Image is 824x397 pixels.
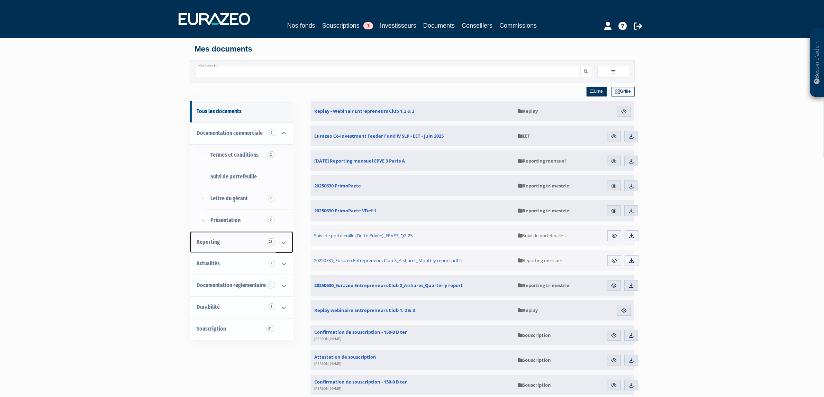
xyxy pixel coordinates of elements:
span: EET [518,133,530,139]
span: 20250630 PrimoPacte [315,183,361,189]
span: [PERSON_NAME] [315,336,342,341]
span: Attestation de souscription [315,354,377,366]
a: Reporting 26 [190,231,293,253]
a: Souscription31 [190,318,293,340]
img: filter.svg [610,69,616,75]
span: 2 [268,216,274,223]
span: Souscription [197,325,226,332]
img: download.svg [628,382,634,388]
a: Replay - Webinair Entrepreneurs Club 1,2 & 3 [311,101,515,121]
a: 20250630_Eurazeo Entrepreneurs Club 2_A-shares_Quarterly report [311,275,515,296]
img: eye.svg [611,233,617,239]
a: Tous les documents [190,101,293,122]
span: Reporting [197,239,220,245]
span: Documentation règlementaire [197,282,266,288]
span: 31 [266,325,274,332]
span: Reporting trimestriel [518,282,571,288]
a: Termes et conditions2 [190,144,293,166]
a: 20250731_Eurazeo Entrepreneurs Club 3_A-shares_Monthly report.pdf fr [311,250,515,271]
a: Suivi de portefeuille [190,166,293,188]
span: 14 [267,281,275,288]
span: [PERSON_NAME] [315,361,342,366]
img: 1732889491-logotype_eurazeo_blanc_rvb.png [179,13,250,25]
img: download.svg [628,283,634,289]
span: 1 [363,22,373,29]
a: Lettre du gérant2 [190,188,293,210]
img: eye.svg [611,357,617,363]
span: Actualités [197,260,220,267]
a: Investisseurs [380,21,416,30]
span: 2 [268,195,274,202]
span: 26 [267,238,275,245]
a: Liste [587,87,607,96]
a: Eurazeo Co-Investment Feeder Fund IV SLP - EET - Juin 2025 [311,126,515,146]
img: eye.svg [611,283,617,289]
img: eye.svg [621,108,627,114]
img: download.svg [628,357,634,363]
p: Besoin d'aide ? [813,31,821,94]
span: 2 [268,151,274,158]
span: Reporting trimestriel [518,183,571,189]
img: eye.svg [611,382,617,388]
span: Présentation [211,217,241,223]
a: Documentation commerciale 6 [190,122,293,144]
img: eye.svg [611,183,617,189]
span: Suivi de portefeuille [518,232,563,239]
img: eye.svg [621,307,627,314]
a: [DATE] Reporting mensuel EPVE 3 Parts A [311,150,515,171]
span: Confirmation de souscription - 150-0 B ter [315,379,407,391]
a: Présentation2 [190,210,293,231]
span: Confirmation de souscription - 150-0 B ter [315,329,407,341]
span: 6 [269,129,275,136]
img: eye.svg [611,208,617,214]
img: eye.svg [611,158,617,164]
span: Eurazeo Co-Investment Feeder Fund IV SLP - EET - Juin 2025 [315,133,444,139]
a: 20250630 PrimoPacte VDef 1 [311,200,515,221]
span: Replay webinaire Entrepreneurs Club 1, 2 & 3 [315,307,415,313]
img: eye.svg [611,332,617,339]
span: Replay [518,108,538,114]
a: Commissions [499,21,537,30]
img: download.svg [628,258,635,264]
img: download.svg [628,183,634,189]
a: Replay webinaire Entrepreneurs Club 1, 2 & 3 [311,300,515,321]
span: Suivi de portefeuille [211,173,257,180]
span: 20250630 PrimoPacte VDef 1 [315,207,377,214]
span: Souscription [518,332,551,338]
span: 4 [269,260,275,267]
a: Documents [423,21,455,31]
span: Souscription [518,357,551,363]
a: Grille [612,87,635,96]
span: Lettre du gérant [211,195,248,202]
span: 20250630_Eurazeo Entrepreneurs Club 2_A-shares_Quarterly report [315,282,463,288]
img: grid.svg [615,89,620,94]
span: Suivi de portefeuille (Dette Privée)_EPVE3_Q2-25 [314,232,413,239]
span: 20250731_Eurazeo Entrepreneurs Club 3_A-shares_Monthly report.pdf fr [314,257,463,264]
img: eye.svg [611,133,617,139]
a: Conseillers [462,21,492,30]
span: Termes et conditions [211,151,259,158]
span: Replay - Webinair Entrepreneurs Club 1,2 & 3 [315,108,415,114]
img: download.svg [628,208,634,214]
span: 3 [269,303,275,310]
h4: Mes documents [195,45,630,53]
img: download.svg [628,332,634,339]
a: Documentation règlementaire 14 [190,275,293,296]
img: download.svg [628,158,634,164]
a: Durabilité 3 [190,296,293,318]
a: Confirmation de souscription - 150-0 B ter[PERSON_NAME] [311,325,515,345]
a: Souscriptions1 [322,21,373,30]
span: Documentation commerciale [197,130,263,136]
img: eye.svg [611,258,617,264]
a: 20250630 PrimoPacte [311,175,515,196]
span: Souscription [518,382,551,388]
a: Attestation de souscription[PERSON_NAME] [311,350,515,370]
input: Recherche [195,66,581,77]
span: [PERSON_NAME] [315,386,342,391]
span: Replay [518,307,538,313]
a: Suivi de portefeuille (Dette Privée)_EPVE3_Q2-25 [311,225,515,246]
span: Durabilité [197,304,220,310]
span: Reporting trimestriel [518,207,571,214]
a: Nos fonds [287,21,315,30]
a: Confirmation de souscription - 150-0 B ter[PERSON_NAME] [311,375,515,395]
